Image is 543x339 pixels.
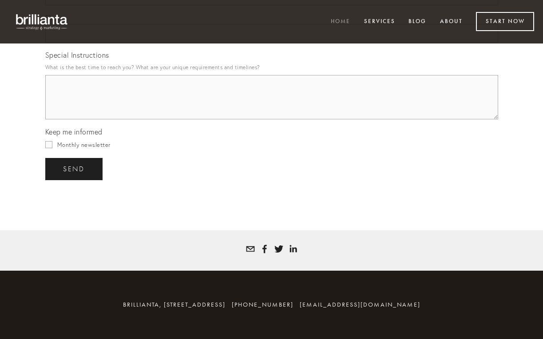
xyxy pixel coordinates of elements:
p: What is the best time to reach you? What are your unique requirements and timelines? [45,61,498,73]
span: Monthly newsletter [57,141,111,148]
span: Special Instructions [45,51,109,59]
button: sendsend [45,158,103,180]
a: About [434,15,468,29]
span: [PHONE_NUMBER] [232,301,293,308]
a: [EMAIL_ADDRESS][DOMAIN_NAME] [300,301,420,308]
img: brillianta - research, strategy, marketing [9,9,75,35]
a: Services [358,15,401,29]
input: Monthly newsletter [45,141,52,148]
a: Home [325,15,356,29]
a: Tatyana White [274,244,283,253]
span: brillianta, [STREET_ADDRESS] [123,301,226,308]
span: send [63,165,85,173]
a: Blog [403,15,432,29]
a: Tatyana Bolotnikov White [260,244,269,253]
a: tatyana@brillianta.com [246,244,255,253]
span: Keep me informed [45,127,103,136]
a: Start Now [476,12,534,31]
a: Tatyana White [289,244,297,253]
